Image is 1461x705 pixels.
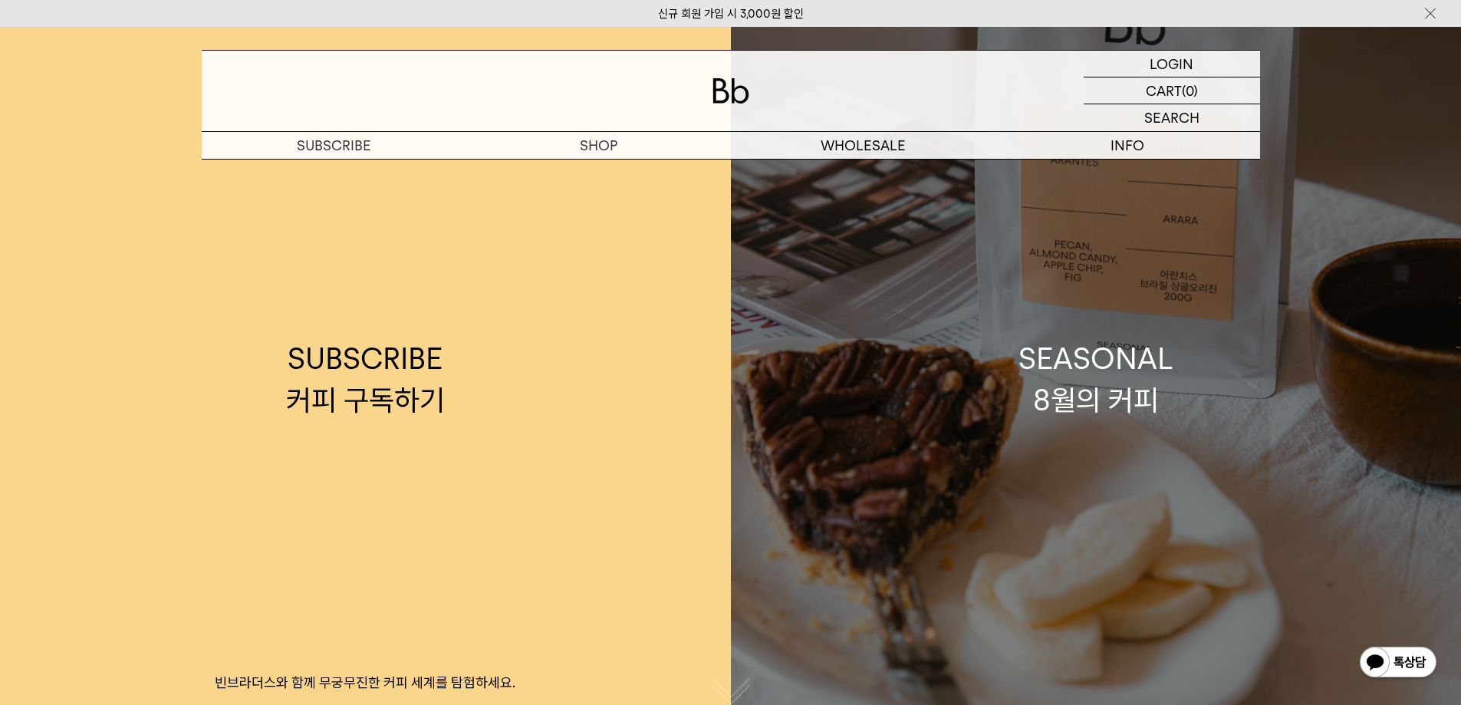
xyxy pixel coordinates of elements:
[1084,51,1260,77] a: LOGIN
[1150,51,1193,77] p: LOGIN
[202,132,466,159] a: SUBSCRIBE
[466,132,731,159] a: SHOP
[1182,77,1198,104] p: (0)
[1146,77,1182,104] p: CART
[658,7,804,21] a: 신규 회원 가입 시 3,000원 할인
[286,338,445,420] div: SUBSCRIBE 커피 구독하기
[1144,104,1199,131] p: SEARCH
[731,132,995,159] p: WHOLESALE
[1084,77,1260,104] a: CART (0)
[995,132,1260,159] p: INFO
[712,78,749,104] img: 로고
[1358,645,1438,682] img: 카카오톡 채널 1:1 채팅 버튼
[1018,338,1173,420] div: SEASONAL 8월의 커피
